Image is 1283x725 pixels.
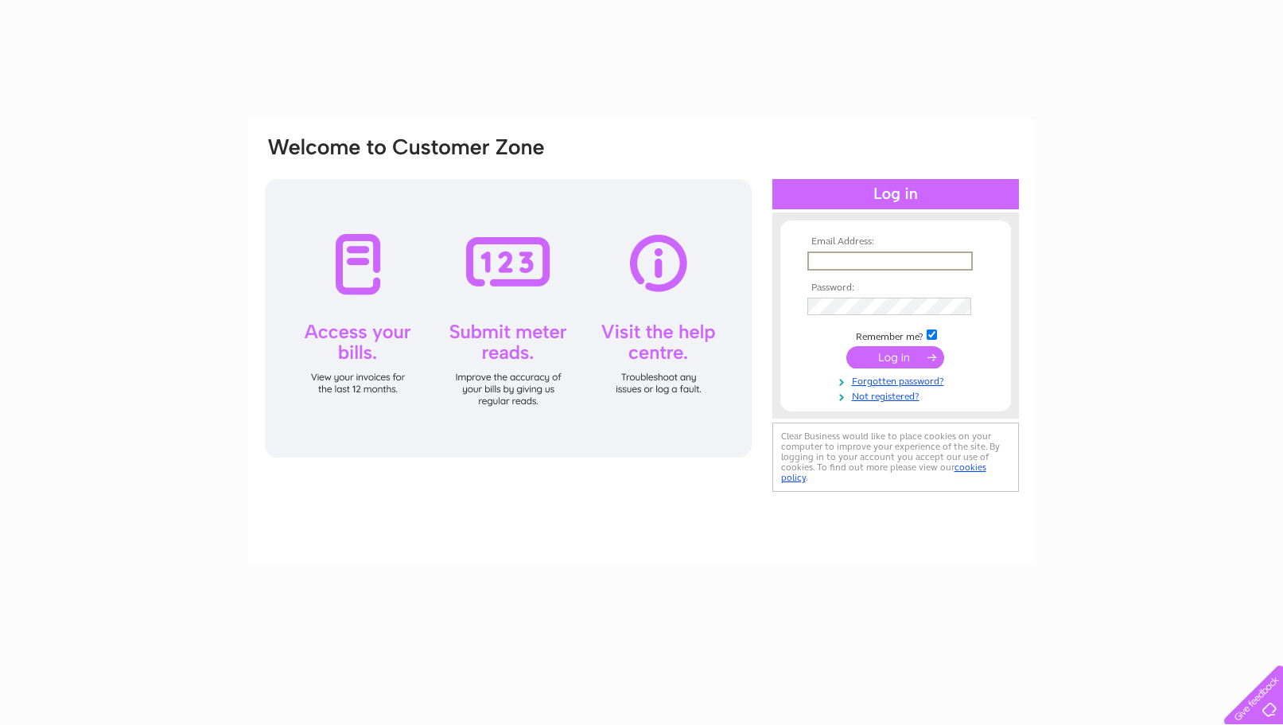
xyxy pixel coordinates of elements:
[807,388,988,403] a: Not registered?
[772,423,1019,492] div: Clear Business would like to place cookies on your computer to improve your experience of the sit...
[807,372,988,388] a: Forgotten password?
[803,327,988,343] td: Remember me?
[846,346,944,368] input: Submit
[781,462,986,483] a: cookies policy
[803,236,988,248] th: Email Address:
[803,283,988,294] th: Password:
